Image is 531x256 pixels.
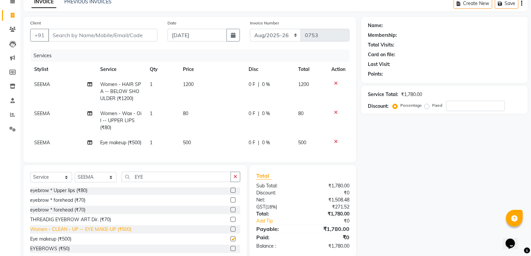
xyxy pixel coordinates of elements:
div: Discount: [368,103,389,110]
th: Disc [245,62,294,77]
div: Points: [368,71,383,78]
span: | [258,139,259,146]
div: Net: [251,196,303,203]
div: THREADIG EYEBROW ART Dir. (₹70) [30,216,111,223]
span: Eye makeup (₹500) [100,140,141,146]
div: eyebrow * Upper lips (₹80) [30,187,87,194]
span: 500 [298,140,306,146]
div: ₹0 [312,218,354,225]
div: Name: [368,22,383,29]
div: ₹1,780.00 [303,225,354,233]
span: SEEMA [34,81,50,87]
span: Total [256,172,272,179]
span: 1 [150,110,152,116]
span: 0 F [249,110,255,117]
th: Price [179,62,245,77]
div: ₹271.52 [303,203,354,210]
input: Search by Name/Mobile/Email/Code [48,29,157,41]
div: Total: [251,210,303,218]
span: SEEMA [34,110,50,116]
div: Services [31,50,354,62]
span: Women - Wax - Oil -- UPPER LIPS (₹80) [100,110,141,131]
span: 0 % [262,81,270,88]
a: Add Tip [251,218,312,225]
th: Qty [146,62,179,77]
div: Card on file: [368,51,395,58]
div: Eye makeup (₹500) [30,236,71,243]
span: 18% [267,204,276,209]
th: Action [327,62,349,77]
span: 80 [298,110,304,116]
div: ₹1,780.00 [303,243,354,250]
div: EYEBROWS (₹50) [30,245,70,252]
div: ₹1,508.48 [303,196,354,203]
span: 1200 [298,81,309,87]
th: Total [294,62,327,77]
div: Last Visit: [368,61,390,68]
span: Women - HAIR SPA -- BELOW SHOULDER (₹1200) [100,81,141,101]
span: 80 [183,110,188,116]
div: ₹0 [303,189,354,196]
span: 1 [150,140,152,146]
span: SEEMA [34,140,50,146]
div: Payable: [251,225,303,233]
span: | [258,110,259,117]
div: Discount: [251,189,303,196]
span: 0 F [249,81,255,88]
span: 500 [183,140,191,146]
div: Paid: [251,233,303,241]
div: ₹1,780.00 [303,182,354,189]
label: Fixed [432,102,442,108]
th: Service [96,62,146,77]
span: 1200 [183,81,194,87]
div: eyebrow * forehead (₹70) [30,197,85,204]
iframe: chat widget [503,229,524,249]
div: Women - CLEAN - UP -- EYE MAKE-UP (₹500) [30,226,131,233]
label: Client [30,20,41,26]
button: +91 [30,29,49,41]
div: Total Visits: [368,41,394,49]
label: Date [168,20,177,26]
input: Search or Scan [122,172,231,182]
label: Percentage [400,102,422,108]
div: Balance : [251,243,303,250]
div: Sub Total: [251,182,303,189]
div: ₹1,780.00 [401,91,422,98]
div: Service Total: [368,91,398,98]
div: Membership: [368,32,397,39]
label: Invoice Number [250,20,279,26]
div: eyebrow * forehead (₹70) [30,206,85,214]
div: ₹1,780.00 [303,210,354,218]
th: Stylist [30,62,96,77]
span: 0 % [262,139,270,146]
span: 0 % [262,110,270,117]
span: GST [256,204,265,210]
div: ₹0 [303,233,354,241]
span: | [258,81,259,88]
span: 0 F [249,139,255,146]
span: 1 [150,81,152,87]
div: ( ) [251,203,303,210]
